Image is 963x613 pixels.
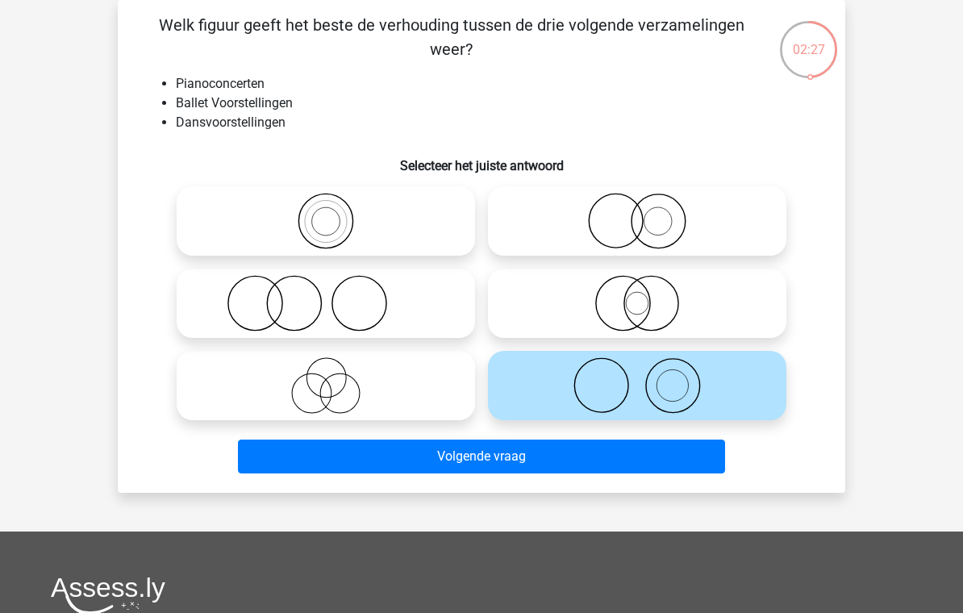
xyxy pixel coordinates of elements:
[238,440,726,473] button: Volgende vraag
[144,13,759,61] p: Welk figuur geeft het beste de verhouding tussen de drie volgende verzamelingen weer?
[778,19,839,60] div: 02:27
[176,94,819,113] li: Ballet Voorstellingen
[144,145,819,173] h6: Selecteer het juiste antwoord
[176,113,819,132] li: Dansvoorstellingen
[176,74,819,94] li: Pianoconcerten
